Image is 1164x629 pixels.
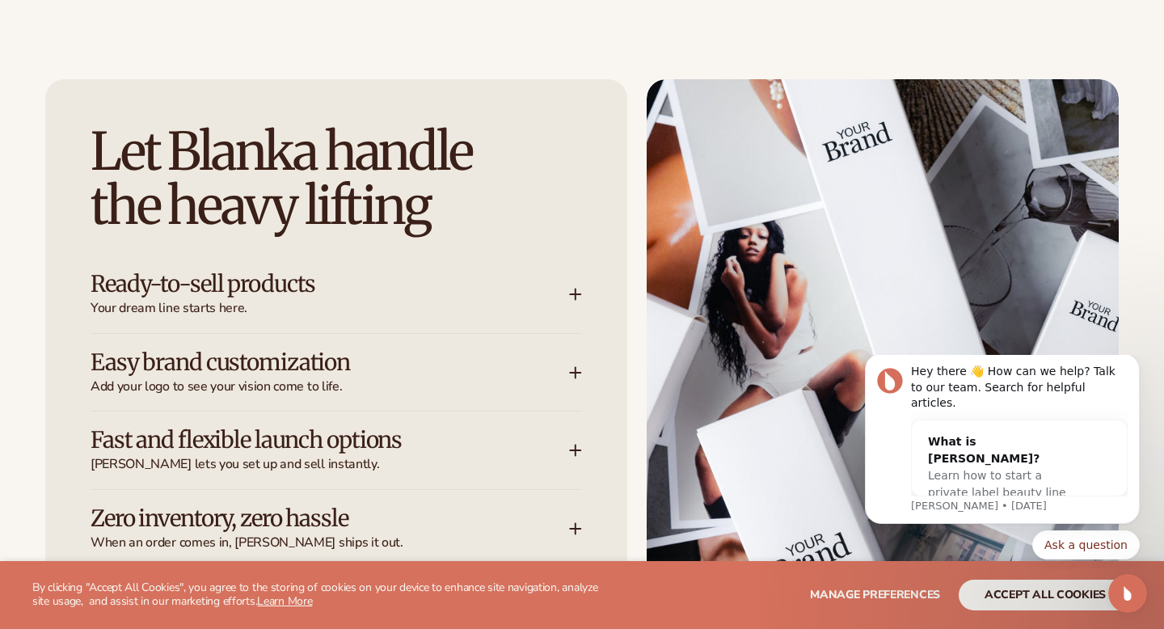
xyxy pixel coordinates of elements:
div: What is [PERSON_NAME]? [87,78,238,112]
span: [PERSON_NAME] lets you set up and sell instantly. [91,456,569,473]
a: Learn More [257,593,312,609]
h3: Fast and flexible launch options [91,428,521,453]
span: Your dream line starts here. [91,300,569,317]
img: Profile image for Lee [36,13,62,39]
iframe: Intercom notifications message [841,355,1164,569]
div: What is [PERSON_NAME]?Learn how to start a private label beauty line with [PERSON_NAME] [71,65,254,176]
span: Manage preferences [810,587,940,602]
button: Quick reply: Ask a question [192,175,299,205]
h2: Let Blanka handle the heavy lifting [91,125,582,233]
div: Message content [70,9,287,141]
div: Hey there 👋 How can we help? Talk to our team. Search for helpful articles. [70,9,287,57]
iframe: Intercom live chat [1108,574,1147,613]
p: By clicking "Accept All Cookies", you agree to the storing of cookies on your device to enhance s... [32,581,608,609]
span: Add your logo to see your vision come to life. [91,378,569,395]
p: Message from Lee, sent 1w ago [70,144,287,158]
span: When an order comes in, [PERSON_NAME] ships it out. [91,534,569,551]
button: accept all cookies [959,580,1132,610]
h3: Easy brand customization [91,350,521,375]
span: Learn how to start a private label beauty line with [PERSON_NAME] [87,114,226,161]
h3: Ready-to-sell products [91,272,521,297]
button: Manage preferences [810,580,940,610]
div: Quick reply options [24,175,299,205]
h3: Zero inventory, zero hassle [91,506,521,531]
